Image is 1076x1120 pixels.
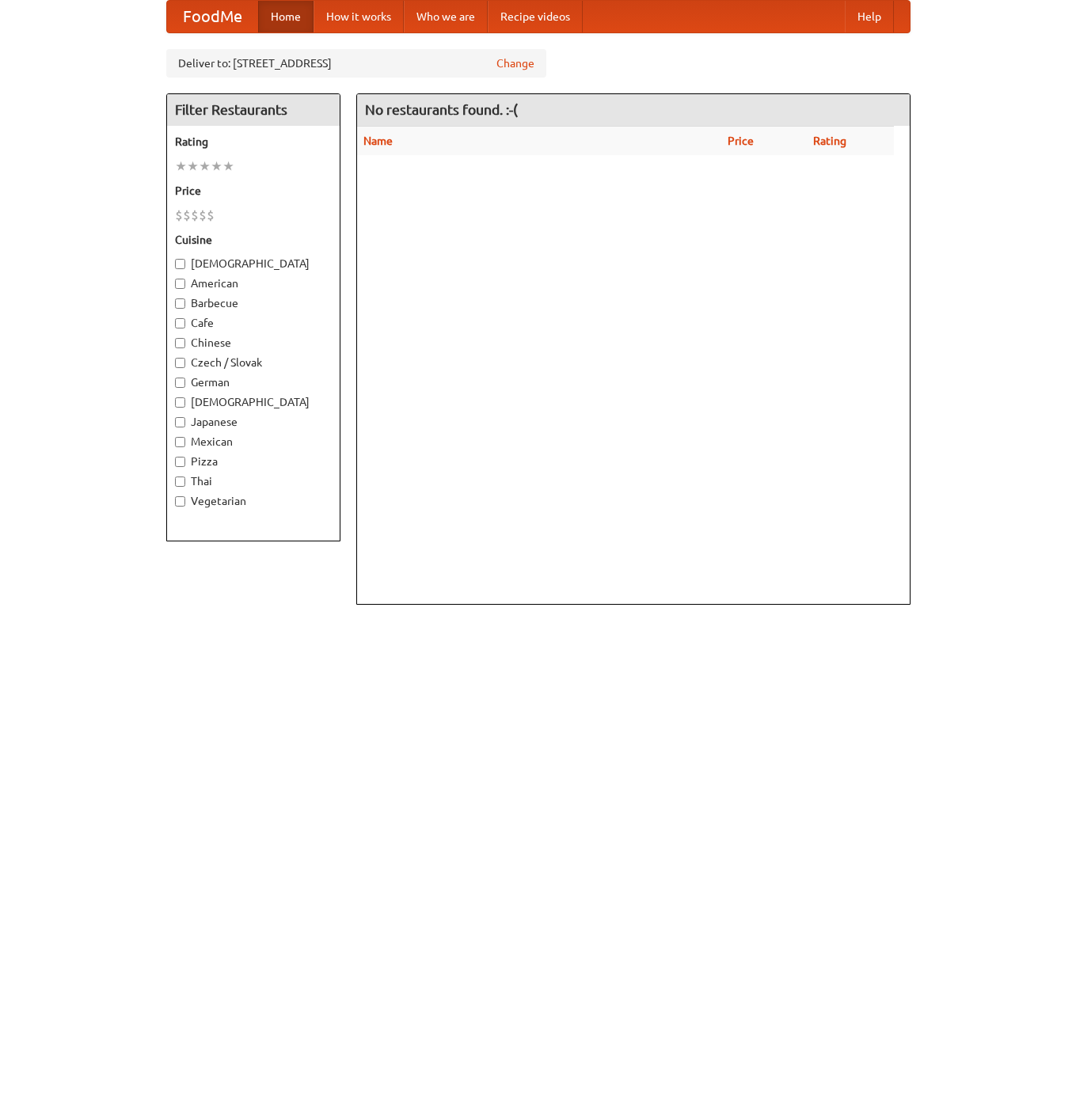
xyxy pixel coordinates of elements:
[175,158,187,175] li: ★
[175,493,332,509] label: Vegetarian
[175,338,185,348] input: Chinese
[175,378,185,388] input: German
[175,417,185,427] input: Japanese
[175,355,332,370] label: Czech / Slovak
[222,158,234,175] li: ★
[175,473,332,489] label: Thai
[175,454,332,469] label: Pizza
[175,414,332,430] label: Japanese
[175,232,332,248] h5: Cuisine
[175,437,185,447] input: Mexican
[175,358,185,368] input: Czech / Slovak
[845,1,894,32] a: Help
[167,1,258,32] a: FoodMe
[175,295,332,311] label: Barbecue
[175,394,332,410] label: [DEMOGRAPHIC_DATA]
[175,496,185,507] input: Vegetarian
[488,1,583,32] a: Recipe videos
[728,135,754,147] a: Price
[314,1,404,32] a: How it works
[175,134,332,150] h5: Rating
[175,259,185,269] input: [DEMOGRAPHIC_DATA]
[175,335,332,351] label: Chinese
[496,55,534,71] a: Change
[183,207,191,224] li: $
[175,298,185,309] input: Barbecue
[175,275,332,291] label: American
[207,207,215,224] li: $
[365,102,518,117] ng-pluralize: No restaurants found. :-(
[191,207,199,224] li: $
[199,158,211,175] li: ★
[175,256,332,271] label: [DEMOGRAPHIC_DATA]
[175,397,185,408] input: [DEMOGRAPHIC_DATA]
[813,135,846,147] a: Rating
[175,279,185,289] input: American
[187,158,199,175] li: ★
[211,158,222,175] li: ★
[404,1,488,32] a: Who we are
[175,457,185,467] input: Pizza
[175,434,332,450] label: Mexican
[167,94,340,126] h4: Filter Restaurants
[166,49,546,78] div: Deliver to: [STREET_ADDRESS]
[363,135,393,147] a: Name
[175,476,185,487] input: Thai
[258,1,314,32] a: Home
[175,183,332,199] h5: Price
[175,318,185,328] input: Cafe
[175,374,332,390] label: German
[175,207,183,224] li: $
[199,207,207,224] li: $
[175,315,332,331] label: Cafe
